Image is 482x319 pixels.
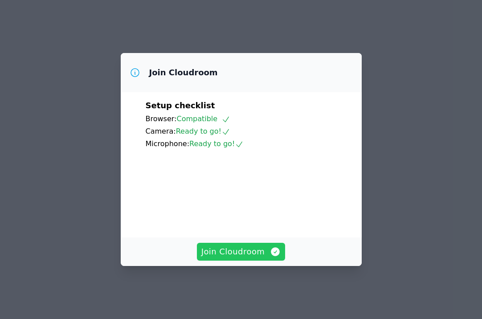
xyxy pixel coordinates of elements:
[189,139,244,148] span: Ready to go!
[201,245,281,258] span: Join Cloudroom
[146,115,177,123] span: Browser:
[149,67,218,78] h3: Join Cloudroom
[146,139,190,148] span: Microphone:
[146,127,176,135] span: Camera:
[176,115,230,123] span: Compatible
[146,101,215,110] span: Setup checklist
[176,127,230,135] span: Ready to go!
[197,243,286,261] button: Join Cloudroom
